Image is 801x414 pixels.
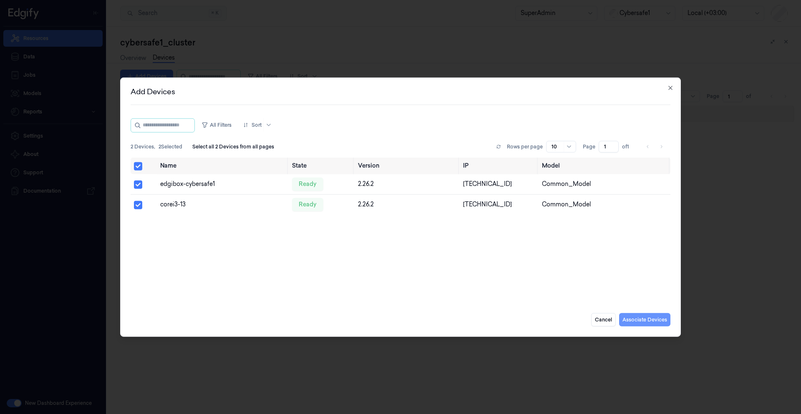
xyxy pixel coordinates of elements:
div: 2.26.2 [358,200,456,209]
button: Select row [134,180,142,188]
button: All Filters [198,118,235,131]
div: 2.26.2 [358,180,456,188]
th: State [289,157,355,174]
div: Common_Model [542,200,667,209]
div: edgibox-cybersafe1 [160,180,285,188]
span: of 1 [622,143,635,150]
button: Select all [134,162,142,170]
nav: pagination [642,141,667,152]
button: Select row [134,201,142,209]
div: ready [292,198,323,211]
div: ready [292,177,323,191]
th: Version [355,157,460,174]
span: Page [583,143,595,150]
button: Cancel [591,313,616,326]
p: Rows per page [507,143,543,150]
h2: Add Devices [131,88,670,95]
span: 2 Selected [159,143,182,150]
th: Model [539,157,670,174]
th: IP [460,157,539,174]
div: [TECHNICAL_ID] [463,200,535,209]
span: 2 Devices , [131,143,155,150]
button: Associate Devices [619,313,670,326]
button: Select all 2 Devices from all pages [186,139,281,154]
div: Common_Model [542,180,667,188]
div: corei3-13 [160,200,285,209]
th: Name [157,157,289,174]
div: [TECHNICAL_ID] [463,180,535,188]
